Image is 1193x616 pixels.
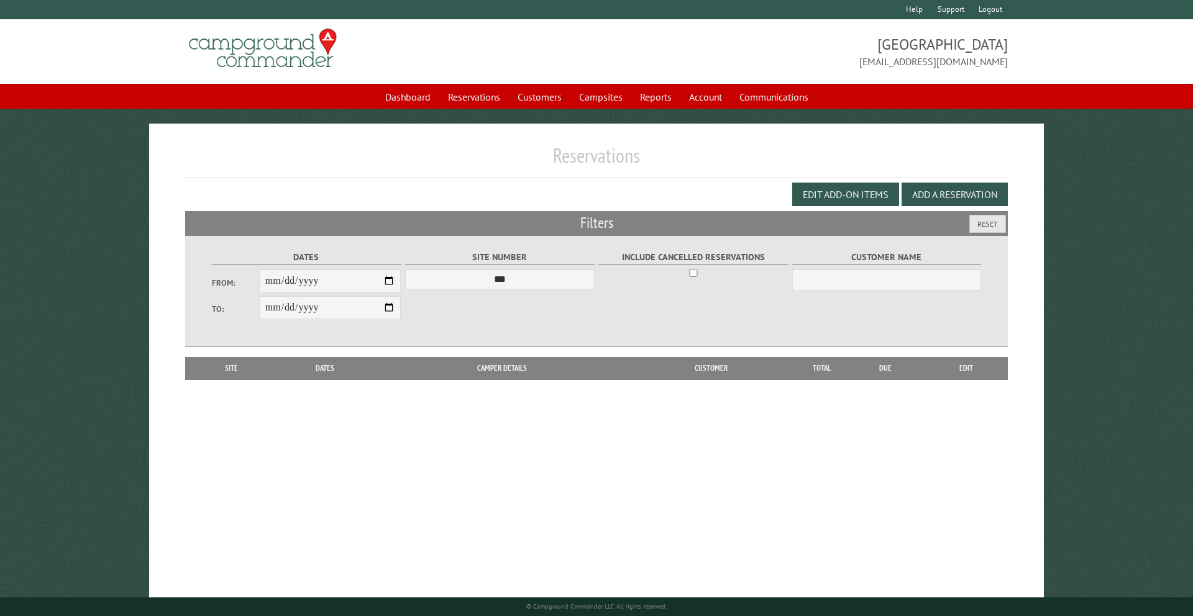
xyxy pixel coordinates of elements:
[732,85,816,109] a: Communications
[185,24,341,73] img: Campground Commander
[846,357,925,379] th: Due
[792,250,982,265] label: Customer Name
[792,183,899,206] button: Edit Add-on Items
[212,250,401,265] label: Dates
[902,183,1008,206] button: Add a Reservation
[185,211,1008,235] h2: Filters
[626,357,797,379] th: Customer
[510,85,569,109] a: Customers
[185,143,1008,178] h1: Reservations
[212,277,259,289] label: From:
[526,602,667,610] small: © Campground Commander LLC. All rights reserved.
[272,357,378,379] th: Dates
[598,250,788,265] label: Include Cancelled Reservations
[441,85,508,109] a: Reservations
[633,85,679,109] a: Reports
[378,357,626,379] th: Camper Details
[212,303,259,315] label: To:
[191,357,272,379] th: Site
[572,85,630,109] a: Campsites
[797,357,846,379] th: Total
[682,85,729,109] a: Account
[378,85,438,109] a: Dashboard
[969,215,1006,233] button: Reset
[405,250,595,265] label: Site Number
[925,357,1008,379] th: Edit
[596,34,1008,69] span: [GEOGRAPHIC_DATA] [EMAIL_ADDRESS][DOMAIN_NAME]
